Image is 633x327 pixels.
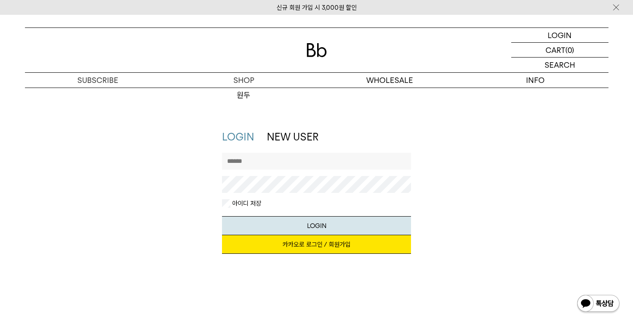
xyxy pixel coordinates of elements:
[222,216,411,235] button: LOGIN
[222,235,411,254] a: 카카오로 로그인 / 회원가입
[25,73,171,88] a: SUBSCRIBE
[511,28,608,43] a: LOGIN
[317,73,463,88] p: WHOLESALE
[545,58,575,72] p: SEARCH
[222,131,254,143] a: LOGIN
[277,4,357,11] a: 신규 회원 가입 시 3,000원 할인
[548,28,572,42] p: LOGIN
[171,88,317,102] a: 원두
[545,43,565,57] p: CART
[576,294,620,314] img: 카카오톡 채널 1:1 채팅 버튼
[463,73,608,88] p: INFO
[511,43,608,58] a: CART (0)
[267,131,318,143] a: NEW USER
[171,73,317,88] a: SHOP
[565,43,574,57] p: (0)
[230,199,261,208] label: 아이디 저장
[307,43,327,57] img: 로고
